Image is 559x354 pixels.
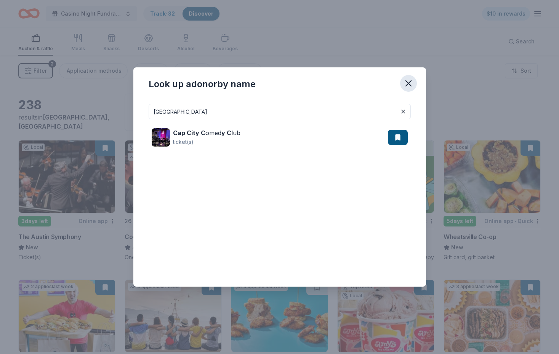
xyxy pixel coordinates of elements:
div: Look up a donor by name [149,78,256,90]
input: Search [149,104,411,119]
img: Image for Cap City Comedy Club [152,128,170,147]
strong: Cap City C [173,129,205,137]
div: omed lub [173,128,240,137]
strong: y C [221,129,231,137]
div: ticket(s) [173,137,240,147]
